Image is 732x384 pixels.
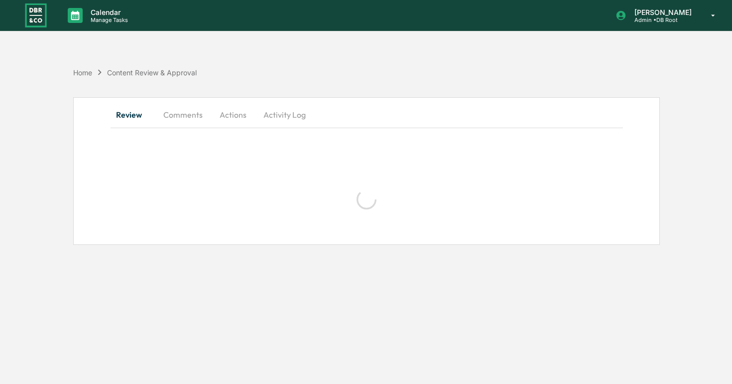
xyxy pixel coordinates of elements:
[626,8,697,16] p: [PERSON_NAME]
[83,16,133,23] p: Manage Tasks
[111,103,155,127] button: Review
[107,68,197,77] div: Content Review & Approval
[83,8,133,16] p: Calendar
[111,103,623,127] div: secondary tabs example
[211,103,255,127] button: Actions
[73,68,92,77] div: Home
[24,2,48,28] img: logo
[155,103,211,127] button: Comments
[255,103,314,127] button: Activity Log
[626,16,697,23] p: Admin • DB Root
